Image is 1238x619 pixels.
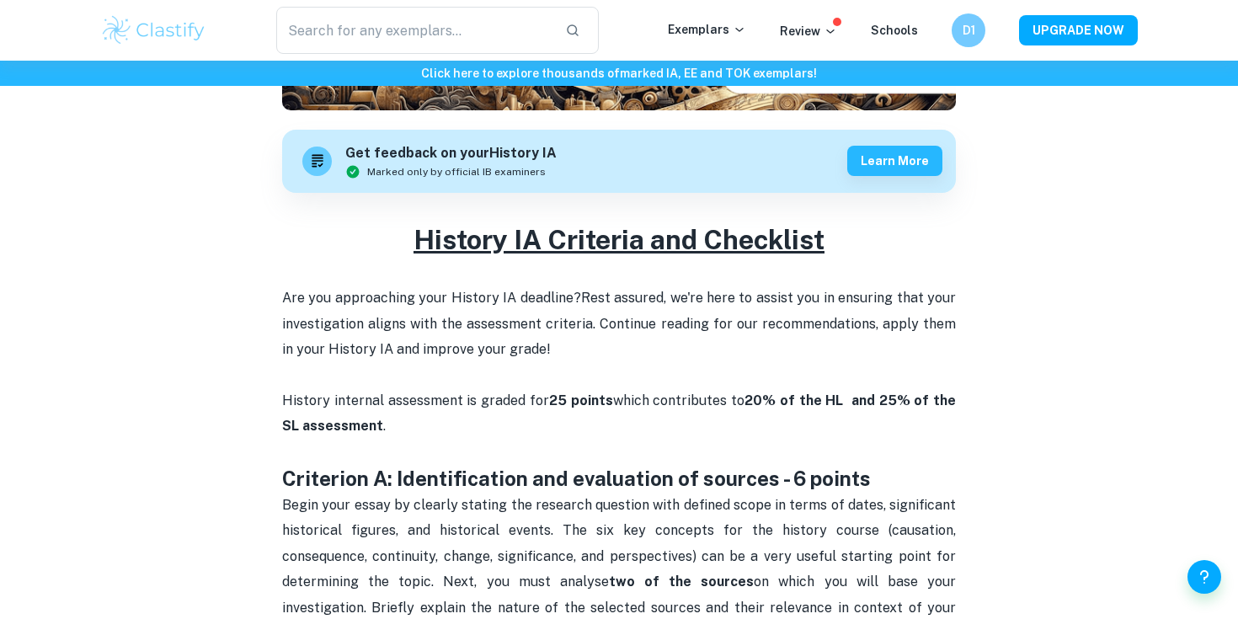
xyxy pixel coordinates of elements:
a: Get feedback on yourHistory IAMarked only by official IB examinersLearn more [282,130,956,193]
button: Learn more [847,146,942,176]
button: D1 [952,13,985,47]
a: Schools [871,24,918,37]
input: Search for any exemplars... [276,7,552,54]
img: Clastify logo [100,13,207,47]
button: Help and Feedback [1187,560,1221,594]
p: Review [780,22,837,40]
h6: Click here to explore thousands of marked IA, EE and TOK exemplars ! [3,64,1235,83]
button: UPGRADE NOW [1019,15,1138,45]
h6: Get feedback on your History IA [345,143,557,164]
u: History IA Criteria and Checklist [414,224,824,255]
strong: Criterion A: Identification and evaluation of sources - 6 points [282,467,871,490]
span: Marked only by official IB examiners [367,164,546,179]
h6: D1 [959,21,979,40]
p: Exemplars [668,20,746,39]
span: Are you approaching your History IA deadline? [282,290,581,306]
strong: two of the sources [609,574,754,590]
span: Rest assured, we're here to assist you in ensuring that your investigation aligns with the assess... [282,290,959,357]
strong: 25 points [549,392,613,408]
span: History internal assessment is graded for which contributes to . [282,392,959,434]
